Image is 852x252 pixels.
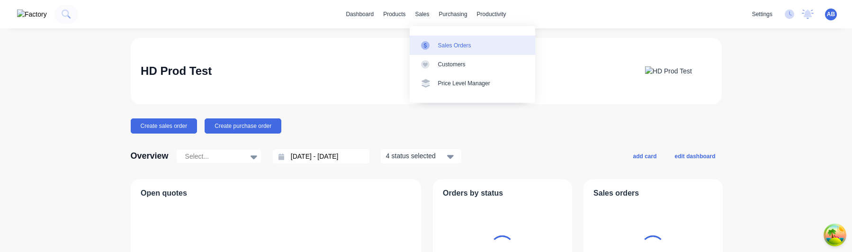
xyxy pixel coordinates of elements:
div: Overview [131,147,169,166]
img: HD Prod Test [645,66,692,76]
a: Price Level Manager [410,74,535,93]
button: add card [627,150,663,162]
a: Sales Orders [410,36,535,54]
span: Sales orders [593,188,639,199]
button: Create purchase order [205,118,281,134]
button: Open Tanstack query devtools [825,225,844,244]
a: dashboard [341,7,378,21]
div: productivity [472,7,511,21]
div: products [378,7,410,21]
div: 4 status selected [386,151,446,161]
div: HD Prod Test [141,62,212,81]
div: Price Level Manager [438,79,490,88]
div: purchasing [434,7,472,21]
span: Orders by status [443,188,503,199]
div: sales [410,7,434,21]
button: edit dashboard [668,150,721,162]
a: Customers [410,55,535,74]
img: Factory [17,9,47,19]
button: 4 status selected [381,149,461,163]
div: Customers [438,60,466,69]
button: Create sales order [131,118,197,134]
span: AB [827,10,835,18]
div: settings [747,7,777,21]
span: Open quotes [141,188,187,199]
div: Sales Orders [438,41,471,50]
